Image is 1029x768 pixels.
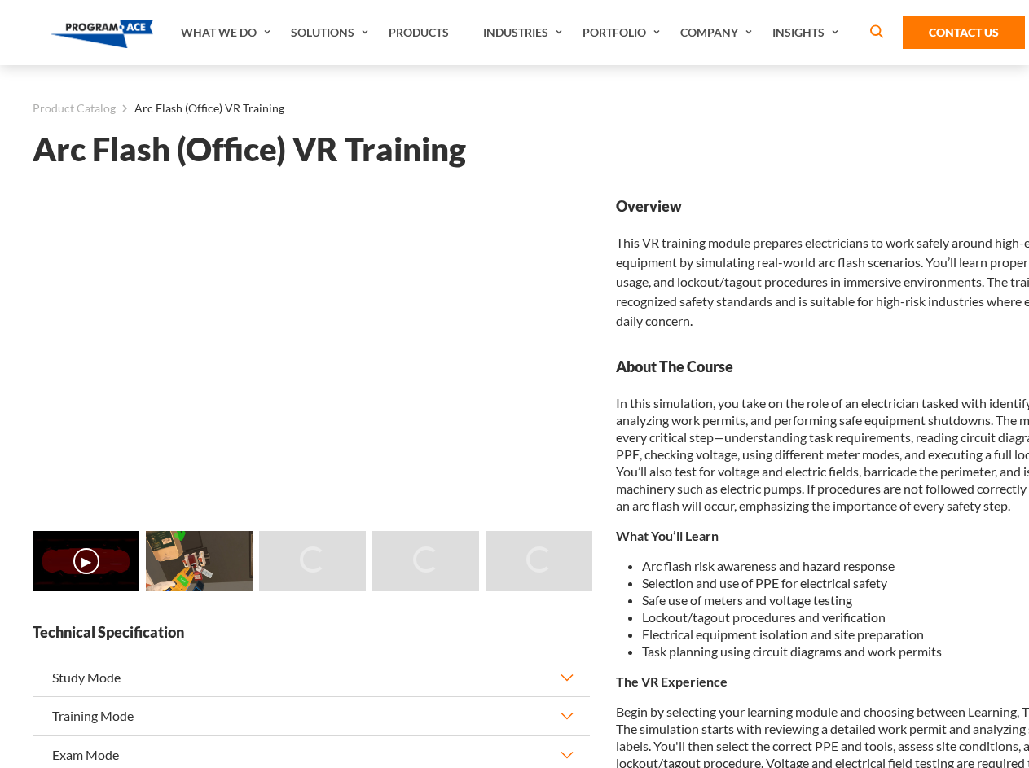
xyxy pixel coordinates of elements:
li: Arc Flash (Office) VR Training [116,98,284,119]
img: Arc Flash (Office) VR Training - Preview 1 [146,531,253,591]
a: Product Catalog [33,98,116,119]
img: Program-Ace [51,20,154,48]
iframe: Arc Flash (Office) VR Training - Video 0 [33,196,590,510]
a: Contact Us [903,16,1025,49]
button: Study Mode [33,659,590,696]
img: Arc Flash (Office) VR Training - Video 0 [33,531,139,591]
button: Training Mode [33,697,590,735]
button: ▶ [73,548,99,574]
strong: Technical Specification [33,622,590,643]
